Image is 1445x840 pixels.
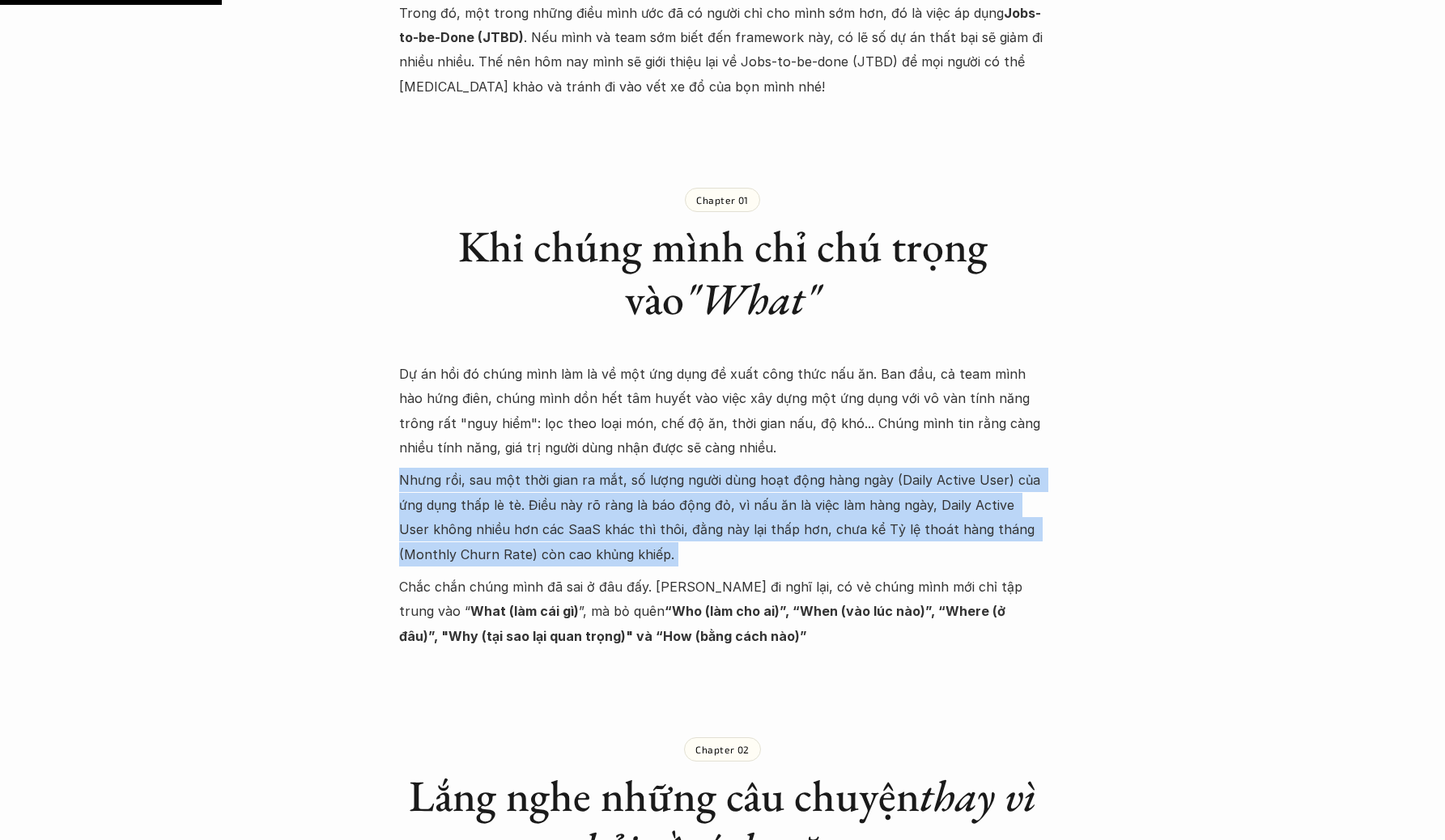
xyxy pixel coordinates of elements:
[696,194,749,206] p: Chapter 01
[399,468,1047,566] p: Nhưng rồi, sau một thời gian ra mắt, số lượng người dùng hoạt động hàng ngày (Daily Active User) ...
[399,362,1047,460] p: Dự án hồi đó chúng mình làm là về một ứng dụng đề xuất công thức nấu ăn. Ban đầu, cả team mình hà...
[470,603,579,619] strong: What (làm cái gì)
[399,603,1009,643] strong: “Who (làm cho ai)”, “When (vào lúc nào)”, “Where (ở đâu)”, "Why (tại sao lại quan trọng)" và “How...
[399,220,1047,325] h1: Khi chúng mình chỉ chú trọng vào
[695,744,750,755] p: Chapter 02
[399,575,1047,648] p: Chắc chắn chúng mình đã sai ở đâu đấy. [PERSON_NAME] đi nghĩ lại, có vẻ chúng mình mới chỉ tập tr...
[684,270,820,327] em: "What"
